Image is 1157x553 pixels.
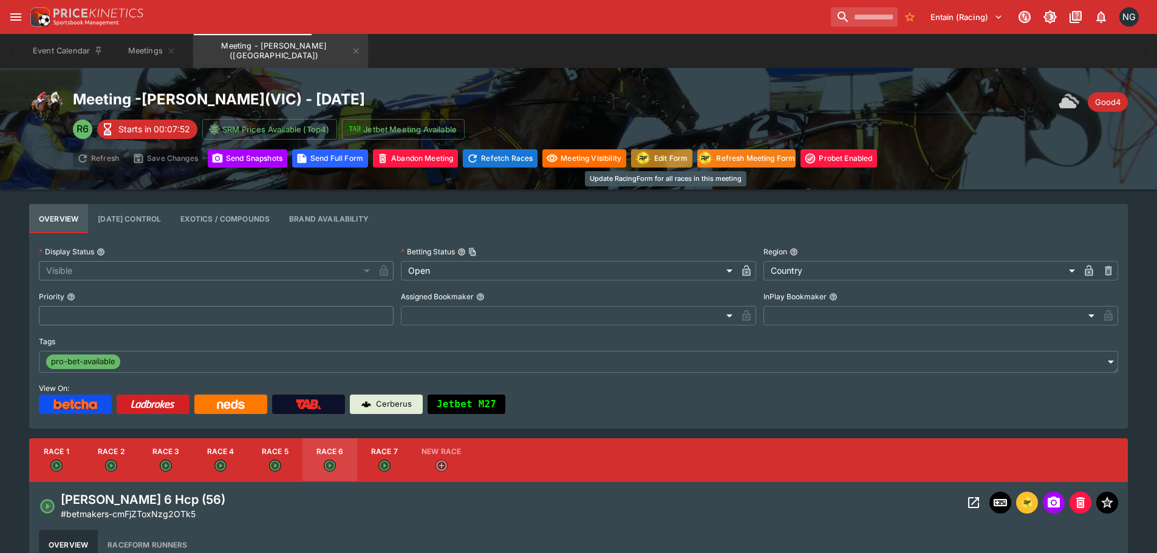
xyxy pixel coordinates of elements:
[373,149,458,168] button: Mark all events in meeting as closed and abandoned.
[378,460,391,472] svg: Open
[67,293,75,301] button: Priority
[697,151,714,166] img: racingform.png
[39,291,64,302] p: Priority
[39,384,69,393] span: View On:
[5,6,27,28] button: open drawer
[171,204,279,233] button: View and edit meeting dividends and compounds.
[542,149,626,168] button: Set all events in meeting to specified visibility
[1059,90,1083,114] div: Weather: OCAST
[292,149,368,168] button: Send Full Form
[53,20,119,25] img: Sportsbook Management
[829,293,838,301] button: InPlay Bookmaker
[61,492,225,507] h4: [PERSON_NAME] 6 Hcp (56)
[39,336,55,347] p: Tags
[635,150,652,167] div: racingform
[61,507,196,520] p: Copy To Clipboard
[279,204,378,233] button: Configure brand availability for the meeting
[26,34,111,68] button: Event Calendar
[269,460,281,472] svg: Open
[208,149,287,168] button: Send Snapshots
[84,438,138,482] button: Race 2
[635,151,652,166] img: racingform.png
[1039,6,1061,28] button: Toggle light/dark mode
[989,492,1011,514] button: Inplay
[39,498,56,515] svg: Open
[697,149,796,168] button: Refresh Meeting Form
[217,399,244,409] img: Neds
[296,399,321,409] img: TabNZ
[46,356,120,368] span: pro-bet-available
[27,5,51,29] img: PriceKinetics Logo
[193,438,248,482] button: Race 4
[800,149,877,168] button: Toggle ProBet for every event in this meeting
[631,149,692,168] button: Update RacingForm for all races in this meeting
[1088,97,1128,109] span: Good4
[39,246,94,257] p: Display Status
[73,90,877,109] h2: Meeting - [PERSON_NAME] ( VIC ) - [DATE]
[1016,492,1038,514] button: racingform
[53,399,97,409] img: Betcha
[697,150,714,167] div: racingform
[29,438,84,482] button: Race 1
[1059,90,1083,114] img: overcast.png
[585,171,746,186] div: Update RacingForm for all races in this meeting
[1090,6,1112,28] button: Notifications
[790,248,798,256] button: Region
[324,460,336,472] svg: Open
[401,261,736,280] div: Open
[29,90,63,124] img: horse_racing.png
[763,291,827,302] p: InPlay Bookmaker
[401,246,455,257] p: Betting Status
[302,438,357,482] button: Race 6
[1096,492,1118,514] button: Set Featured Event
[118,123,190,135] p: Starts in 00:07:52
[160,460,172,472] svg: Open
[1020,495,1034,510] div: racingform
[1070,495,1091,507] span: Mark an event as closed and abandoned.
[963,492,985,514] button: Open Event
[376,398,412,410] p: Cerberus
[463,149,538,168] button: Refetching all race data will discard any changes you have made and reload the latest race data f...
[202,119,337,140] button: SRM Prices Available (Top4)
[923,7,1010,27] button: Select Tenant
[1020,496,1034,509] img: racingform.png
[763,261,1079,280] div: Country
[248,438,302,482] button: Race 5
[349,123,361,135] img: jetbet-logo.svg
[1088,92,1128,112] div: Track Condition: Good4
[350,395,423,414] a: Cerberus
[105,460,117,472] svg: Open
[138,438,193,482] button: Race 3
[900,7,920,27] button: No Bookmarks
[193,34,368,68] button: Meeting - Donald (AUS)
[88,204,171,233] button: Configure each race specific details at once
[476,293,485,301] button: Assigned Bookmaker
[39,261,374,280] div: Visible
[50,460,63,472] svg: Open
[29,204,88,233] button: Base meeting details
[1014,6,1036,28] button: Connected to PK
[468,248,477,256] button: Copy To Clipboard
[113,34,191,68] button: Meetings
[457,248,466,256] button: Betting StatusCopy To Clipboard
[1116,4,1142,30] button: Nick Goss
[831,7,898,27] input: search
[97,248,105,256] button: Display Status
[428,395,505,414] button: Jetbet M27
[763,246,787,257] p: Region
[131,399,175,409] img: Ladbrokes
[401,291,474,302] p: Assigned Bookmaker
[1119,7,1139,27] div: Nick Goss
[1043,492,1065,514] span: Send Snapshot
[361,399,371,409] img: Cerberus
[214,460,227,472] svg: Open
[342,119,465,140] button: Jetbet Meeting Available
[1065,6,1087,28] button: Documentation
[53,8,143,18] img: PriceKinetics
[357,438,412,482] button: Race 7
[412,438,471,482] button: New Race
